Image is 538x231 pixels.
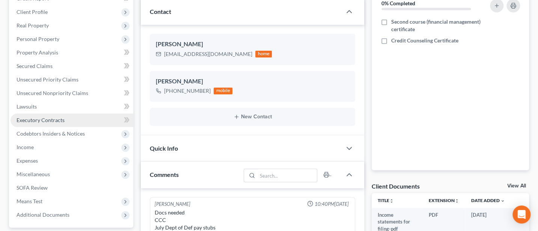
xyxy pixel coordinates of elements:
[17,130,85,137] span: Codebtors Insiders & Notices
[391,18,483,33] span: Second course (financial management) certificate
[156,77,349,86] div: [PERSON_NAME]
[150,171,179,178] span: Comments
[11,181,133,195] a: SOFA Review
[391,37,458,44] span: Credit Counseling Certificate
[471,198,505,203] a: Date Added expand_more
[17,103,37,110] span: Lawsuits
[17,144,34,150] span: Income
[11,73,133,86] a: Unsecured Priority Claims
[455,199,459,203] i: unfold_more
[150,145,178,152] span: Quick Info
[11,86,133,100] a: Unsecured Nonpriority Claims
[17,49,58,56] span: Property Analysis
[17,36,59,42] span: Personal Property
[11,100,133,113] a: Lawsuits
[17,22,49,29] span: Real Property
[372,182,420,190] div: Client Documents
[429,198,459,203] a: Extensionunfold_more
[155,201,190,208] div: [PERSON_NAME]
[500,199,505,203] i: expand_more
[156,114,349,120] button: New Contact
[378,198,394,203] a: Titleunfold_more
[17,9,48,15] span: Client Profile
[17,157,38,164] span: Expenses
[389,199,394,203] i: unfold_more
[315,201,349,208] span: 10:40PM[DATE]
[164,87,211,95] div: [PHONE_NUMBER]
[17,211,69,218] span: Additional Documents
[150,8,171,15] span: Contact
[11,113,133,127] a: Executory Contracts
[17,76,78,83] span: Unsecured Priority Claims
[507,183,526,189] a: View All
[214,88,232,94] div: mobile
[156,40,349,49] div: [PERSON_NAME]
[512,205,530,223] div: Open Intercom Messenger
[11,46,133,59] a: Property Analysis
[17,184,48,191] span: SOFA Review
[257,169,317,182] input: Search...
[164,50,252,58] div: [EMAIL_ADDRESS][DOMAIN_NAME]
[17,117,65,123] span: Executory Contracts
[11,59,133,73] a: Secured Claims
[17,198,42,204] span: Means Test
[17,90,88,96] span: Unsecured Nonpriority Claims
[17,171,50,177] span: Miscellaneous
[255,51,272,57] div: home
[17,63,53,69] span: Secured Claims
